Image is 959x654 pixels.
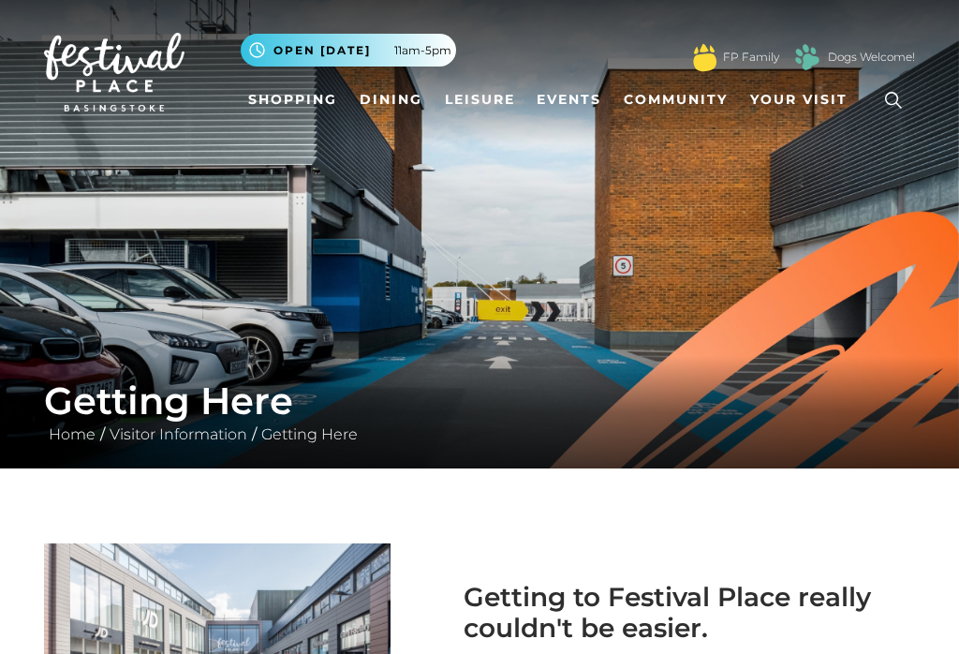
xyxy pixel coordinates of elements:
[616,82,735,117] a: Community
[437,82,523,117] a: Leisure
[828,49,915,66] a: Dogs Welcome!
[105,425,252,443] a: Visitor Information
[419,582,887,645] h2: Getting to Festival Place really couldn't be easier.
[750,90,848,110] span: Your Visit
[352,82,430,117] a: Dining
[273,42,371,59] span: Open [DATE]
[44,379,915,424] h1: Getting Here
[529,82,609,117] a: Events
[723,49,779,66] a: FP Family
[743,82,864,117] a: Your Visit
[44,33,184,111] img: Festival Place Logo
[44,425,100,443] a: Home
[257,425,362,443] a: Getting Here
[241,34,456,67] button: Open [DATE] 11am-5pm
[394,42,451,59] span: 11am-5pm
[30,379,929,446] div: / /
[241,82,345,117] a: Shopping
